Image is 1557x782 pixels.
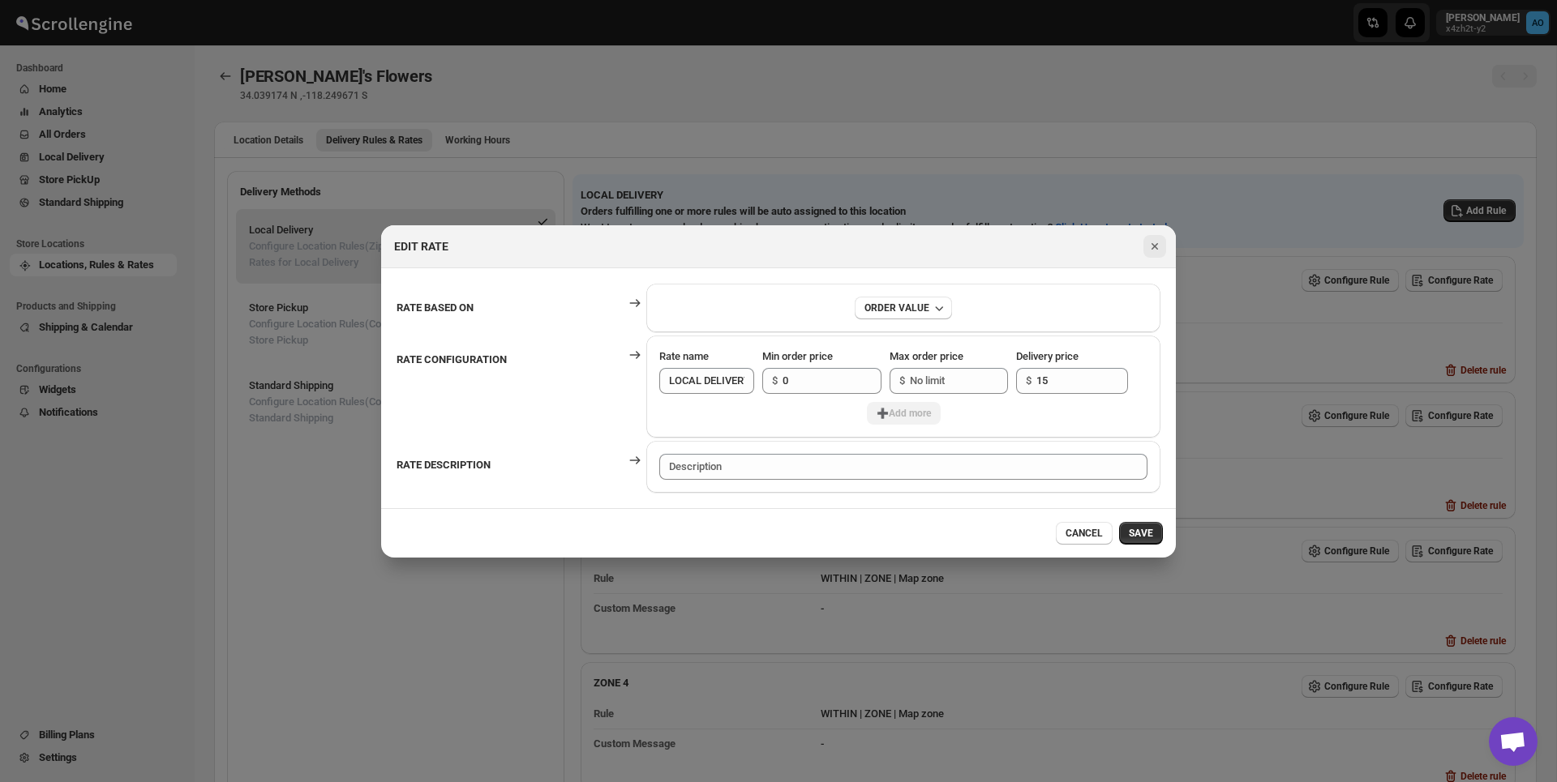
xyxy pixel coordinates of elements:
span: Max order price [890,350,963,362]
div: ORDER VALUE [864,301,929,314]
span: Delivery price [1016,350,1079,362]
span: $ [1026,374,1032,387]
h2: EDIT RATE [394,238,448,254]
button: ORDER VALUE [855,297,952,319]
span: Rate name [659,350,709,362]
span: Min order price [762,350,833,362]
input: 0.00 [1036,368,1104,394]
button: CANCEL [1056,522,1113,545]
span: $ [772,374,778,387]
div: Open chat [1489,717,1538,766]
span: SAVE [1129,527,1153,540]
button: SAVE [1119,522,1163,545]
span: CANCEL [1066,527,1103,540]
th: RATE BASED ON [396,283,624,333]
input: No limit [910,368,984,394]
th: RATE CONFIGURATION [396,335,624,438]
input: Rate name [659,368,754,394]
button: Close [1143,235,1166,258]
span: $ [899,374,905,387]
input: 0.00 [783,368,856,394]
th: RATE DESCRIPTION [396,440,624,494]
